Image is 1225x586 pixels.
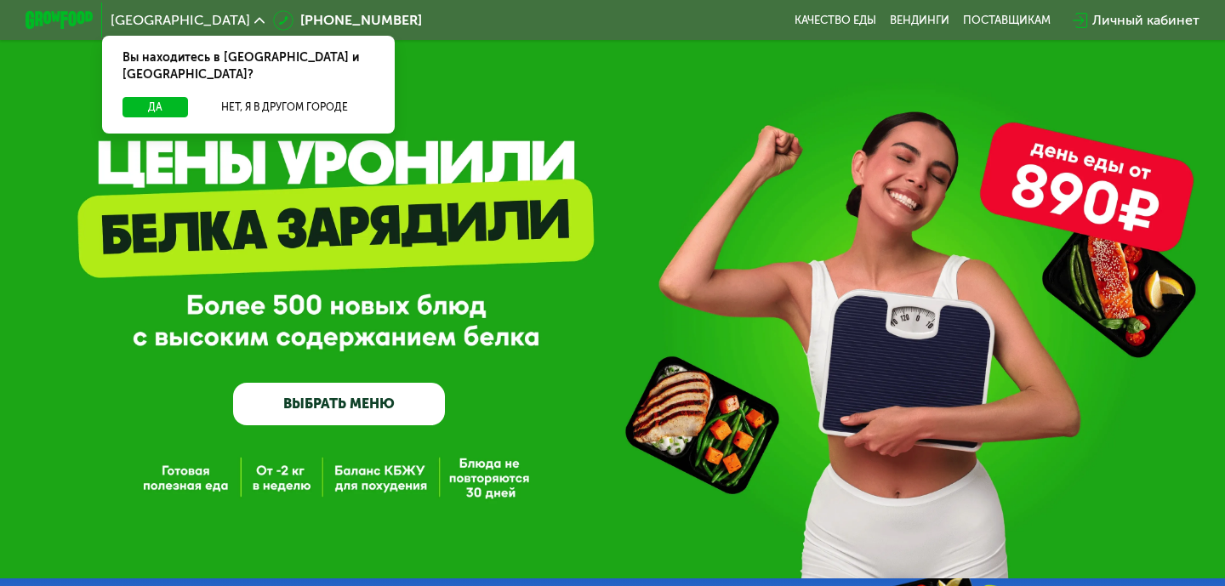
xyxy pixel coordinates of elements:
[273,10,422,31] a: [PHONE_NUMBER]
[795,14,876,27] a: Качество еды
[1092,10,1199,31] div: Личный кабинет
[195,97,374,117] button: Нет, я в другом городе
[963,14,1051,27] div: поставщикам
[233,383,445,425] a: ВЫБРАТЬ МЕНЮ
[111,14,250,27] span: [GEOGRAPHIC_DATA]
[102,36,395,97] div: Вы находитесь в [GEOGRAPHIC_DATA] и [GEOGRAPHIC_DATA]?
[890,14,949,27] a: Вендинги
[122,97,188,117] button: Да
